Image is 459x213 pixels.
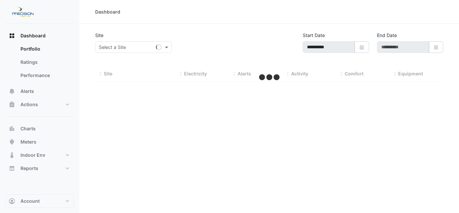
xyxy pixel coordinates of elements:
[5,85,74,98] button: Alerts
[20,152,45,158] span: Indoor Env
[5,98,74,111] button: Actions
[5,149,74,162] button: Indoor Env
[303,32,325,39] label: Start Date
[15,69,74,82] a: Performance
[8,5,38,19] img: Company Logo
[5,162,74,175] button: Reports
[9,88,15,95] app-icon: Alerts
[184,71,207,76] span: Electricity
[5,194,74,208] button: Account
[20,32,46,39] span: Dashboard
[20,198,40,204] span: Account
[9,152,15,158] app-icon: Indoor Env
[9,32,15,39] app-icon: Dashboard
[377,32,397,39] label: End Date
[20,165,38,172] span: Reports
[95,8,120,15] div: Dashboard
[5,135,74,149] button: Meters
[15,42,74,56] a: Portfolio
[15,56,74,69] a: Ratings
[9,165,15,172] app-icon: Reports
[20,139,36,145] span: Meters
[5,42,74,85] div: Dashboard
[5,122,74,135] button: Charts
[345,71,363,76] span: Comfort
[9,139,15,145] app-icon: Meters
[20,101,38,108] span: Actions
[20,88,34,95] span: Alerts
[238,71,251,76] span: Alerts
[291,71,308,76] span: Activity
[398,71,423,76] span: Equipment
[95,32,103,39] label: Site
[104,71,112,76] span: Site
[9,101,15,108] app-icon: Actions
[9,125,15,132] app-icon: Charts
[5,29,74,42] button: Dashboard
[20,125,36,132] span: Charts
